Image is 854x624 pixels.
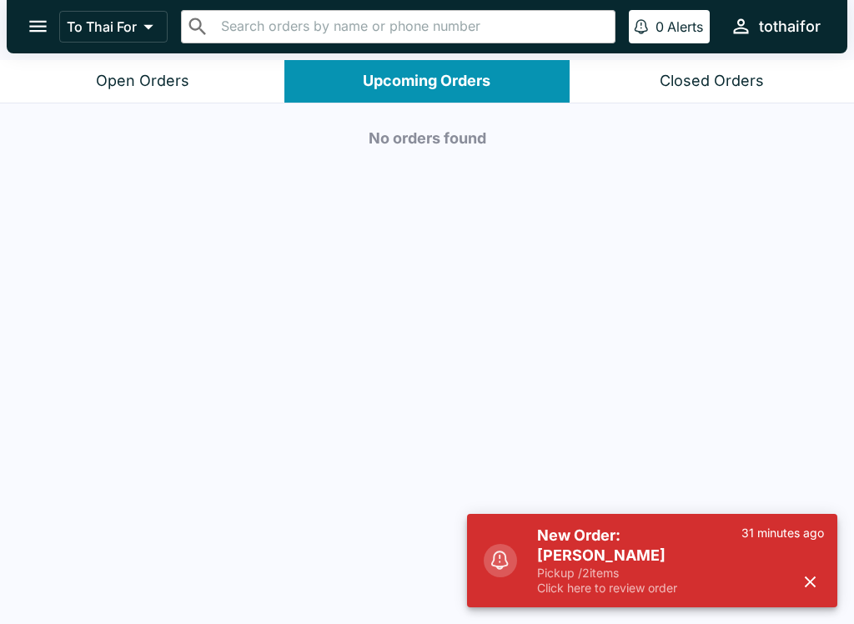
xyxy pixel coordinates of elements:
[537,566,741,581] p: Pickup / 2 items
[17,5,59,48] button: open drawer
[537,581,741,596] p: Click here to review order
[656,18,664,35] p: 0
[537,526,741,566] h5: New Order: [PERSON_NAME]
[96,72,189,91] div: Open Orders
[363,72,490,91] div: Upcoming Orders
[723,8,827,44] button: tothaifor
[67,18,137,35] p: To Thai For
[59,11,168,43] button: To Thai For
[660,72,764,91] div: Closed Orders
[759,17,821,37] div: tothaifor
[741,526,824,541] p: 31 minutes ago
[667,18,703,35] p: Alerts
[216,15,608,38] input: Search orders by name or phone number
